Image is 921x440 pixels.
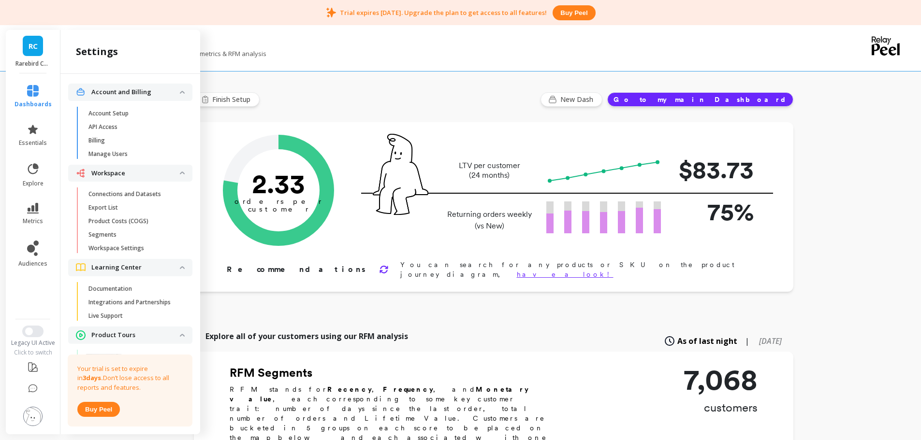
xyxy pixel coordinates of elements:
[180,91,185,94] img: down caret icon
[400,260,762,279] p: You can search for any products or SKU on the product journey diagram,
[127,426,180,433] p: Creating Audiences
[76,87,86,97] img: navigation item icon
[676,194,754,230] p: 75%
[91,169,180,178] p: Workspace
[230,365,558,381] h2: RFM Segments
[76,45,118,58] h2: settings
[444,209,535,232] p: Returning orders weekly (vs New)
[15,100,52,108] span: dashboards
[88,231,117,239] p: Segments
[684,400,758,415] p: customers
[180,334,185,337] img: down caret icon
[88,312,123,320] p: Live Support
[29,41,38,52] span: RC
[88,285,132,293] p: Documentation
[77,402,120,417] button: Buy peel
[77,364,183,393] p: Your trial is set to expire in Don’t lose access to all reports and features.
[88,110,129,117] p: Account Setup
[5,339,61,347] div: Legacy UI Active
[83,373,103,382] strong: 3 days.
[91,263,180,272] p: Learning Center
[23,407,43,426] img: profile picture
[327,385,372,393] b: Recency
[180,266,185,269] img: down caret icon
[88,150,128,158] p: Manage Users
[553,5,595,20] button: Buy peel
[248,205,309,213] tspan: customer
[5,349,61,356] div: Click to switch
[194,92,260,107] button: Finish Setup
[88,137,105,144] p: Billing
[18,260,47,268] span: audiences
[383,385,433,393] b: Frequency
[560,95,596,104] span: New Dash
[684,365,758,394] p: 7,068
[23,180,44,187] span: explore
[227,264,367,275] p: Recommendations
[88,217,148,225] p: Product Costs (COGS)
[205,330,408,342] p: Explore all of your customers using our RFM analysis
[88,204,118,212] p: Export List
[19,139,47,147] span: essentials
[373,134,428,215] img: pal seatted on line
[76,169,86,178] img: navigation item icon
[517,270,614,278] a: have a look!
[541,92,602,107] button: New Dash
[444,161,535,180] p: LTV per customer (24 months)
[15,60,51,68] p: Rarebird Coffee
[91,87,180,97] p: Account and Billing
[88,298,171,306] p: Integrations and Partnerships
[23,217,43,225] span: metrics
[76,263,86,271] img: navigation item icon
[88,244,144,252] p: Workspace Settings
[212,95,253,104] span: Finish Setup
[677,335,737,347] span: As of last night
[234,197,322,206] tspan: orders per
[91,330,180,340] p: Product Tours
[676,152,754,188] p: $83.73
[180,171,185,174] img: down caret icon
[607,92,793,107] button: Go to my main Dashboard
[745,335,749,347] span: |
[76,330,86,340] img: navigation item icon
[22,326,44,337] button: Switch to New UI
[759,336,782,346] span: [DATE]
[252,168,305,199] text: 2.33
[340,8,547,17] p: Trial expires [DATE]. Upgrade the plan to get access to all features!
[88,190,161,198] p: Connections and Datasets
[88,123,117,131] p: API Access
